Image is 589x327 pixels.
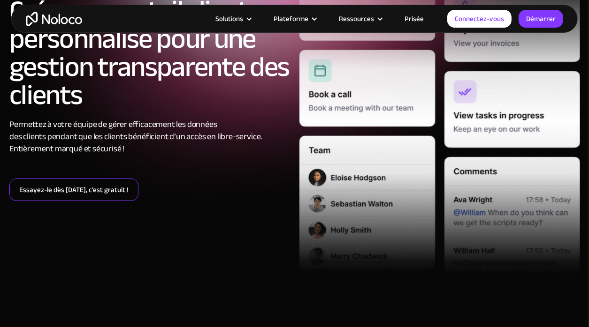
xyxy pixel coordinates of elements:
div: Permettez à votre équipe de gérer efficacement les données des clients pendant que les clients bé... [9,119,290,155]
div: Plateforme [262,13,327,25]
div: Plateforme [274,13,308,25]
a: Essayez-le dès [DATE], c’est gratuit ! [9,178,138,201]
a: Connectez-vous [447,10,512,28]
a: Prisée [393,13,436,25]
div: Ressources [339,13,374,25]
a: domicile [26,12,82,26]
div: Ressources [327,13,393,25]
div: Solutions [204,13,262,25]
div: Solutions [215,13,243,25]
a: Démarrer [519,10,563,28]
